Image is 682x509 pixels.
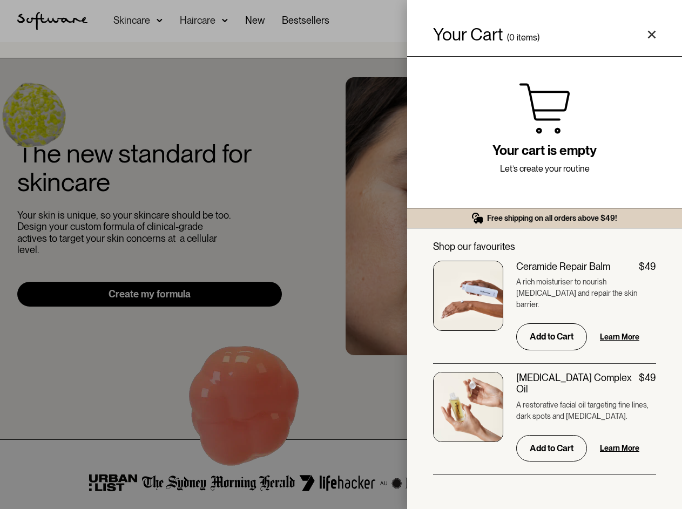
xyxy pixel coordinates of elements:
input: Add to Cart [516,323,587,350]
a: Learn More [600,331,639,342]
input: Add to Cart [516,435,587,462]
a: Close cart [647,30,656,39]
h2: Your cart is empty [492,143,597,159]
div: $49 [639,261,656,273]
p: A restorative facial oil targeting fine lines, dark spots and [MEDICAL_DATA]. [516,399,656,422]
div: 0 [509,32,515,43]
img: Retinol Complex Oil [433,372,503,442]
p: A rich moisturiser to nourish [MEDICAL_DATA] and repair the skin barrier. [516,276,656,310]
div: items) [517,32,539,43]
div: ( [507,32,509,43]
div: Free shipping on all orders above $49! [487,213,617,223]
p: Let’s create your routine [500,162,590,175]
a: Learn More [600,443,639,453]
div: [MEDICAL_DATA] Complex Oil [516,372,639,395]
div: $49 [639,372,656,384]
img: Ceramide Repair Balm [433,261,503,331]
img: Cart icon [518,83,571,134]
div: Shop our favourites [433,241,656,252]
div: Ceramide Repair Balm [516,261,610,273]
h4: Your Cart [433,26,503,43]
